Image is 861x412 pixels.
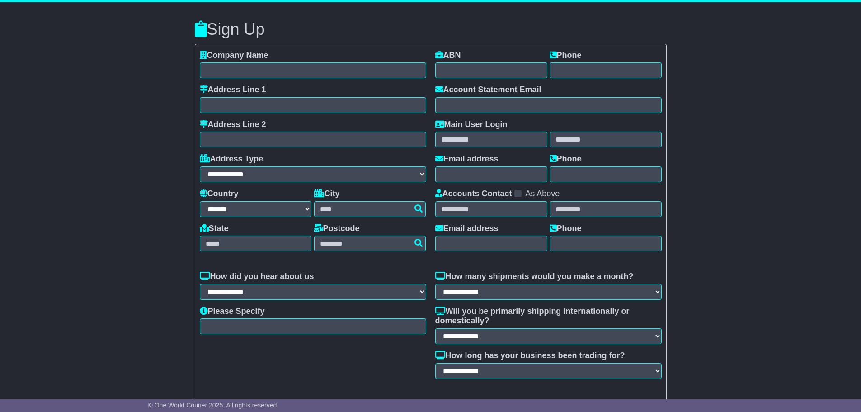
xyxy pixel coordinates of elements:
[314,189,340,199] label: City
[200,85,266,95] label: Address Line 1
[148,402,279,409] span: © One World Courier 2025. All rights reserved.
[435,51,461,61] label: ABN
[435,189,662,201] div: |
[435,307,662,326] label: Will you be primarily shipping internationally or domestically?
[200,154,263,164] label: Address Type
[200,307,265,317] label: Please Specify
[525,189,560,199] label: As Above
[314,224,360,234] label: Postcode
[435,189,512,199] label: Accounts Contact
[550,51,582,61] label: Phone
[550,154,582,164] label: Phone
[200,120,266,130] label: Address Line 2
[435,85,541,95] label: Account Statement Email
[200,224,229,234] label: State
[200,51,268,61] label: Company Name
[435,351,625,361] label: How long has your business been trading for?
[200,189,239,199] label: Country
[550,224,582,234] label: Phone
[435,154,499,164] label: Email address
[435,120,508,130] label: Main User Login
[200,272,314,282] label: How did you hear about us
[435,272,634,282] label: How many shipments would you make a month?
[195,20,667,38] h3: Sign Up
[435,224,499,234] label: Email address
